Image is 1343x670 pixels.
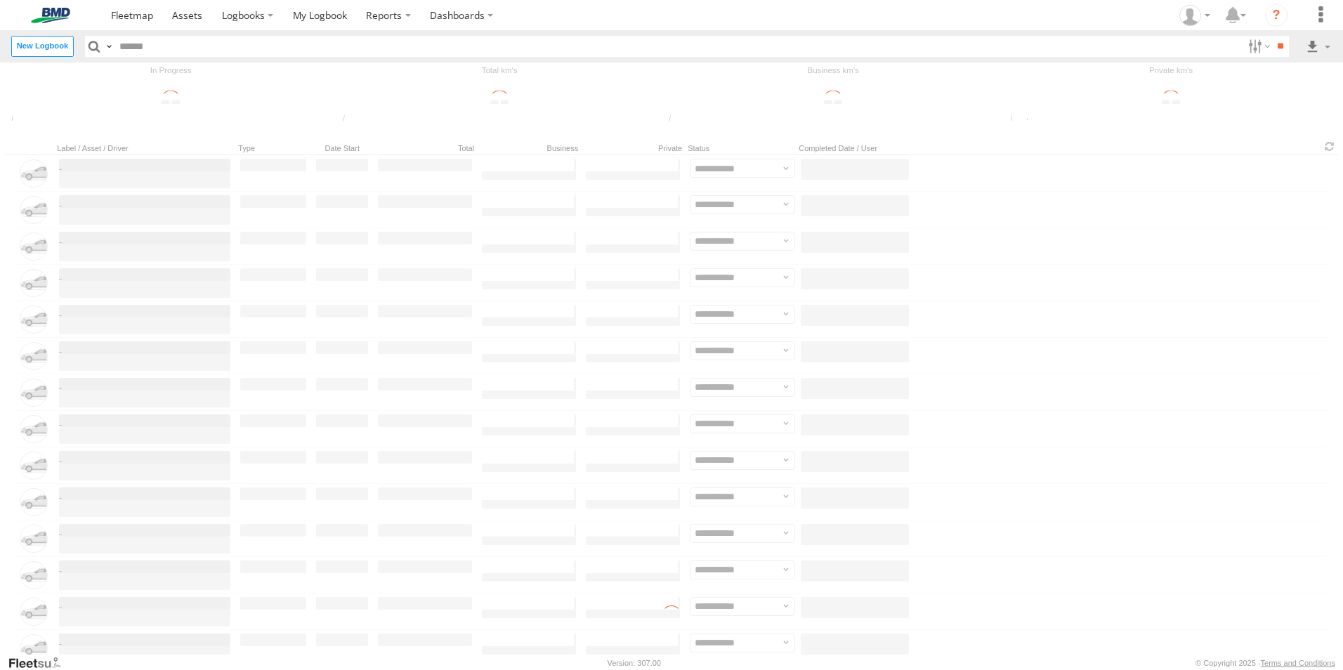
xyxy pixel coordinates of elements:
span: Status [688,143,793,153]
div: Total business trips distance [664,114,686,125]
span: Refresh [1321,140,1338,153]
span: Private [584,143,682,153]
div: Version: 307.00 [608,659,661,667]
div: Total private trips distance [1006,114,1027,125]
a: Terms and Conditions [1261,659,1335,667]
div: Total Logbooks which is in progres [7,114,28,125]
span: Total [376,143,474,153]
a: Visit our Website [8,656,72,670]
label: Create New Logbook [11,36,74,56]
label: Export results as... [1300,36,1332,56]
span: Type [238,143,308,153]
div: Total trips distance [339,114,360,125]
label: Search Filter Options [1243,36,1273,56]
label: Search Query [103,36,114,56]
span: Label / Asset / Driver [57,143,232,153]
div: © Copyright 2025 - [1195,659,1335,667]
img: bmd-logo.svg [14,8,87,23]
span: Date Start [314,143,370,153]
span: Completed Date / User [799,143,911,153]
span: Business [480,143,578,153]
i: ? [1265,4,1288,27]
div: Bronwyn Jarvis [1174,5,1215,26]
